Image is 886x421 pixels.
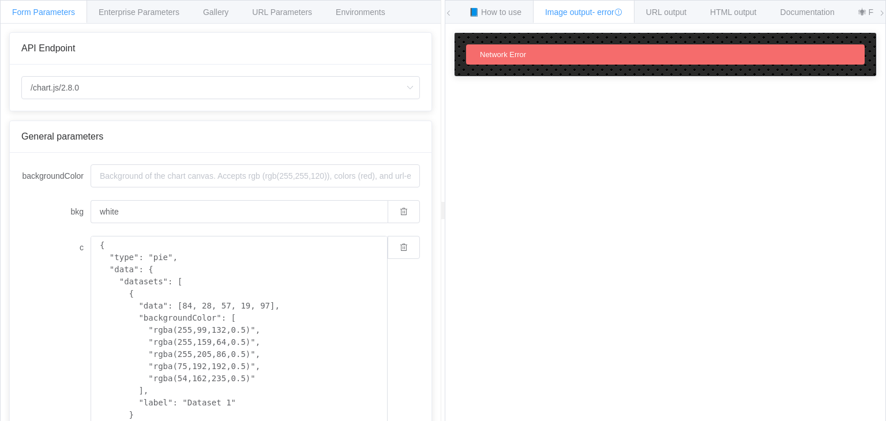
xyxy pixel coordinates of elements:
span: - error [592,7,622,17]
span: Enterprise Parameters [99,7,179,17]
span: General parameters [21,131,103,141]
span: Gallery [203,7,228,17]
span: HTML output [710,7,756,17]
input: Background of the chart canvas. Accepts rgb (rgb(255,255,120)), colors (red), and url-encoded hex... [91,200,388,223]
span: 📘 How to use [469,7,521,17]
span: Network Error [480,50,526,59]
span: Form Parameters [12,7,75,17]
span: URL output [646,7,686,17]
span: Environments [336,7,385,17]
label: backgroundColor [21,164,91,187]
span: Documentation [780,7,835,17]
span: Image output [545,7,622,17]
label: bkg [21,200,91,223]
span: URL Parameters [252,7,312,17]
label: c [21,236,91,259]
input: Background of the chart canvas. Accepts rgb (rgb(255,255,120)), colors (red), and url-encoded hex... [91,164,420,187]
span: API Endpoint [21,43,75,53]
input: Select [21,76,420,99]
